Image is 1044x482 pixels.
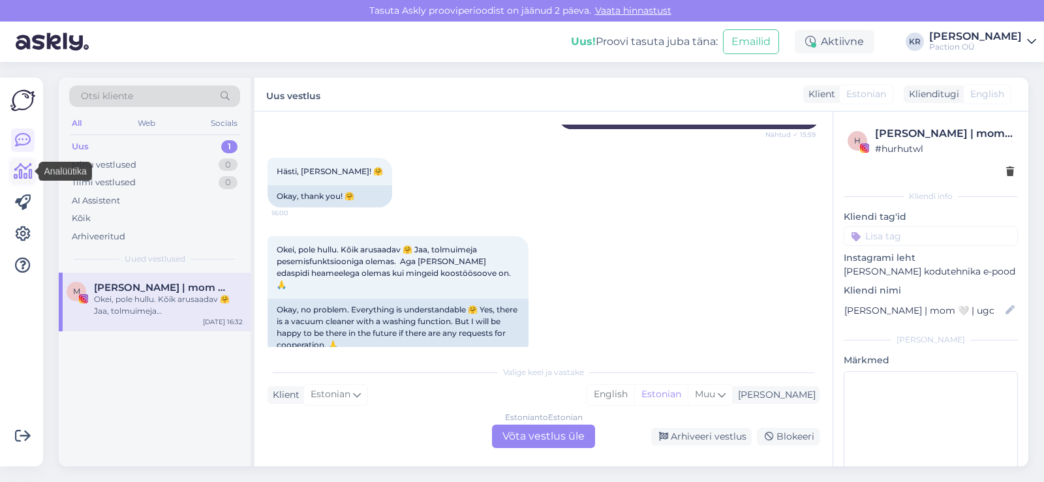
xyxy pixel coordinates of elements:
div: Paction OÜ [929,42,1022,52]
span: 16:00 [271,208,320,218]
div: AI Assistent [72,194,120,207]
div: Analüütika [38,162,91,181]
div: KR [906,33,924,51]
b: Uus! [571,35,596,48]
div: [DATE] 16:32 [203,317,243,327]
p: [PERSON_NAME] kodutehnika e-pood [844,265,1018,279]
div: [PERSON_NAME] | mom 🤍 | ugc [875,126,1014,142]
span: Otsi kliente [81,89,133,103]
div: [PERSON_NAME] [844,334,1018,346]
div: # hurhutwl [875,142,1014,156]
div: Estonian [634,385,688,404]
button: Emailid [723,29,779,54]
div: 1 [221,140,238,153]
a: [PERSON_NAME]Paction OÜ [929,31,1036,52]
span: Marie Keinast | mom 🤍 | ugc [94,282,230,294]
div: Uus [72,140,89,153]
span: Estonian [846,87,886,101]
p: Kliendi nimi [844,284,1018,297]
div: [PERSON_NAME] [929,31,1022,42]
span: Muu [695,388,715,400]
div: Proovi tasuta juba täna: [571,34,718,50]
div: Klient [268,388,299,402]
span: Okei, pole hullu. Kõik arusaadav 🤗 Jaa, tolmuimeja pesemisfunktsiooniga olemas. Aga [PERSON_NAME]... [277,245,513,290]
span: M [73,286,80,296]
div: Võta vestlus üle [492,425,595,448]
span: Estonian [311,387,350,402]
div: Web [135,115,158,132]
div: Arhiveeri vestlus [651,428,752,445]
div: Okei, pole hullu. Kõik arusaadav 🤗 Jaa, tolmuimeja pesemisfunktsiooniga olemas. Aga [PERSON_NAME]... [94,294,243,317]
div: Aktiivne [795,30,874,53]
div: 0 [219,176,238,189]
span: h [854,136,861,145]
div: Socials [208,115,240,132]
p: Kliendi tag'id [844,210,1018,224]
div: Klient [803,87,835,101]
span: Uued vestlused [125,253,185,265]
div: Blokeeri [757,428,820,445]
label: Uus vestlus [266,85,320,103]
div: Okay, no problem. Everything is understandable 🤗 Yes, there is a vacuum cleaner with a washing fu... [268,299,529,356]
input: Lisa nimi [844,303,1003,318]
div: Arhiveeritud [72,230,125,243]
img: Askly Logo [10,88,35,113]
div: 0 [219,158,238,172]
span: Nähtud ✓ 15:59 [765,130,816,140]
div: Estonian to Estonian [505,412,583,423]
div: Minu vestlused [72,158,136,172]
div: Kliendi info [844,190,1018,202]
div: Tiimi vestlused [72,176,136,189]
div: Okay, thank you! 🤗 [268,185,392,207]
div: All [69,115,84,132]
div: English [587,385,634,404]
span: Hästi, [PERSON_NAME]! 🤗 [277,166,383,176]
input: Lisa tag [844,226,1018,246]
p: Instagrami leht [844,251,1018,265]
a: Vaata hinnastust [591,5,675,16]
div: [PERSON_NAME] [733,388,816,402]
div: Kõik [72,212,91,225]
p: Märkmed [844,354,1018,367]
div: Valige keel ja vastake [268,367,820,378]
div: Klienditugi [904,87,959,101]
span: English [970,87,1004,101]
